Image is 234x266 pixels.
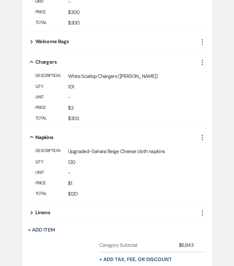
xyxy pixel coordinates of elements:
[28,39,35,44] button: expand
[35,190,68,198] div: Total
[35,58,57,66] div: Chargers
[35,9,68,16] div: Price
[68,159,199,166] span: 120
[68,147,199,156] p: Upgraded-Sahara Beige Cheese cloth napkins
[28,210,35,215] button: expand
[68,9,199,16] span: $300
[68,115,199,122] span: $303
[28,60,35,65] button: expand
[35,104,68,112] div: Price
[99,241,179,249] div: Category Subtotal
[68,104,199,112] span: $3
[68,19,199,27] span: $300
[68,83,199,91] span: 101
[35,38,69,45] div: Welcome Bags
[28,228,55,232] button: + Add Item
[35,159,68,166] div: Qty
[35,115,68,122] div: Total
[35,134,54,141] div: Napkins
[99,257,172,262] button: + Add tax, fee, or discount
[35,147,68,156] div: Description
[35,180,68,187] div: Price
[28,135,35,140] button: expand
[35,94,68,101] div: Unit
[35,72,68,80] div: Description
[68,94,199,101] span: -
[35,209,50,216] div: Linens
[179,241,199,249] div: $6,643
[35,83,68,91] div: Qty
[68,190,199,198] span: $120
[68,180,199,187] span: $1
[68,72,199,80] p: White Scallop Chargers ([PERSON_NAME])
[35,169,68,177] div: Unit
[68,169,199,177] span: -
[35,19,68,27] div: Total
